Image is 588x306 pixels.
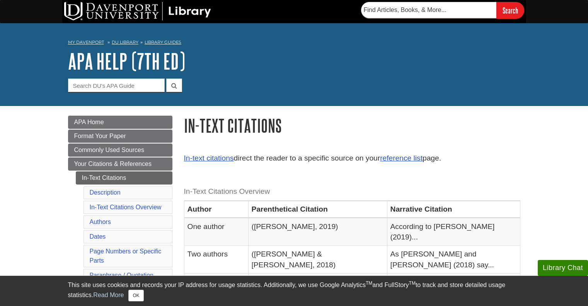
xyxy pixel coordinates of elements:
p: direct the reader to a specific source on your page. [184,153,520,164]
a: reference list [380,154,423,162]
a: Format Your Paper [68,130,172,143]
a: In-Text Citations [76,171,172,185]
nav: breadcrumb [68,37,520,50]
th: Author [184,201,248,218]
a: In-text citations [184,154,234,162]
input: Search [496,2,524,19]
h1: In-Text Citations [184,116,520,135]
a: Library Guides [145,39,181,45]
button: Close [128,290,143,301]
th: Parenthetical Citation [248,201,387,218]
a: Dates [90,233,106,240]
td: According to [PERSON_NAME] (2019)... [387,218,520,246]
a: APA Home [68,116,172,129]
a: Paraphrase / Quotation [90,272,153,279]
a: Commonly Used Sources [68,144,172,157]
span: APA Home [74,119,104,125]
input: Search DU's APA Guide [68,79,165,92]
a: Description [90,189,121,196]
img: DU Library [64,2,211,21]
td: ([PERSON_NAME], 2019) [248,218,387,246]
td: Three or more authors [184,274,248,301]
a: Your Citations & References [68,157,172,171]
sup: TM [409,280,416,286]
a: Authors [90,219,111,225]
input: Find Articles, Books, & More... [361,2,496,18]
span: Commonly Used Sources [74,147,144,153]
td: One author [184,218,248,246]
th: Narrative Citation [387,201,520,218]
td: Similar to [PERSON_NAME] et al. (2020)... [387,274,520,301]
span: Format Your Paper [74,133,126,139]
form: Searches DU Library's articles, books, and more [361,2,524,19]
a: My Davenport [68,39,104,46]
td: ([PERSON_NAME] et al., 2020) [248,274,387,301]
span: Your Citations & References [74,161,152,167]
div: This site uses cookies and records your IP address for usage statistics. Additionally, we use Goo... [68,280,520,301]
a: In-Text Citations Overview [90,204,162,210]
a: Read More [93,292,124,298]
button: Library Chat [538,260,588,276]
a: APA Help (7th Ed) [68,49,185,73]
td: ([PERSON_NAME] & [PERSON_NAME], 2018) [248,246,387,274]
a: DU Library [112,39,138,45]
sup: TM [366,280,372,286]
a: Page Numbers or Specific Parts [90,248,162,264]
caption: In-Text Citations Overview [184,183,520,200]
td: As [PERSON_NAME] and [PERSON_NAME] (2018) say... [387,246,520,274]
td: Two authors [184,246,248,274]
